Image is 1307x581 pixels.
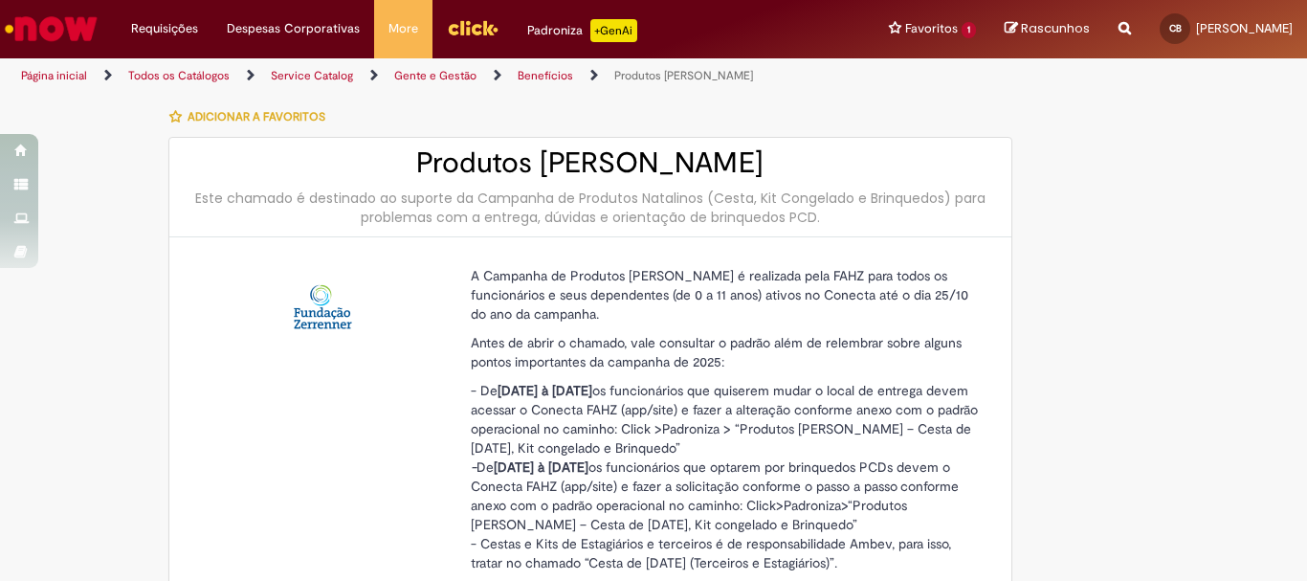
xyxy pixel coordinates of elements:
[128,68,230,83] a: Todos os Catálogos
[188,189,992,227] div: Este chamado é destinado ao suporte da Campanha de Produtos Natalinos (Cesta, Kit Congelado e Bri...
[471,535,951,571] span: - Cestas e Kits de Estagiários e terceiros é de responsabilidade Ambev, para isso, tratar no cham...
[471,458,476,476] em: -
[1021,19,1090,37] span: Rascunhos
[471,267,968,323] span: A Campanha de Produtos [PERSON_NAME] é realizada pela FAHZ para todos os funcionários e seus depe...
[14,58,857,94] ul: Trilhas de página
[1196,20,1293,36] span: [PERSON_NAME]
[21,68,87,83] a: Página inicial
[447,13,498,42] img: click_logo_yellow_360x200.png
[518,68,573,83] a: Benefícios
[292,276,353,337] img: Produtos Natalinos - FAHZ
[471,334,962,370] span: Antes de abrir o chamado, vale consultar o padrão além de relembrar sobre alguns pontos important...
[962,22,976,38] span: 1
[471,382,978,457] span: - De os funcionários que quiserem mudar o local de entrega devem acessar o Conecta FAHZ (app/site...
[131,19,198,38] span: Requisições
[498,382,592,399] strong: [DATE] à [DATE]
[188,147,992,179] h2: Produtos [PERSON_NAME]
[1005,20,1090,38] a: Rascunhos
[614,68,753,83] a: Produtos [PERSON_NAME]
[1169,22,1182,34] span: CB
[168,97,336,137] button: Adicionar a Favoritos
[227,19,360,38] span: Despesas Corporativas
[2,10,100,48] img: ServiceNow
[905,19,958,38] span: Favoritos
[394,68,476,83] a: Gente e Gestão
[527,19,637,42] div: Padroniza
[271,68,353,83] a: Service Catalog
[388,19,418,38] span: More
[590,19,637,42] p: +GenAi
[494,458,588,476] strong: [DATE] à [DATE]
[188,109,325,124] span: Adicionar a Favoritos
[471,458,959,533] span: De os funcionários que optarem por brinquedos PCDs devem o Conecta FAHZ (app/site) e fazer a soli...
